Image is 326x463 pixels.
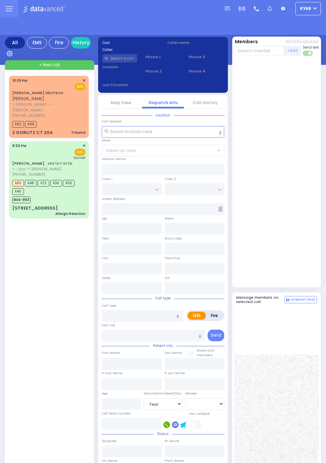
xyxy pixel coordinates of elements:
div: Allergic Reaction [55,211,85,216]
div: Year/Month/Week/Day [144,391,183,396]
span: members [197,353,213,357]
span: ר' יעקב - ר' [PERSON_NAME] [12,166,73,172]
div: All [5,37,25,49]
button: Members [235,38,258,45]
span: ר' [PERSON_NAME] - ר' [PERSON_NAME] [12,102,83,113]
span: K88 [25,121,37,128]
label: Age [102,391,108,396]
label: Caller: [102,47,159,52]
span: Other building occupants [218,207,223,212]
div: Trauma [71,130,85,135]
label: Call Location [102,119,122,124]
label: Location Name [102,157,126,161]
label: Location [102,65,137,70]
div: 2 GORLITZ CT 204 [12,129,53,136]
label: Call Type [102,303,116,308]
img: message.svg [225,6,230,11]
label: City [102,256,108,260]
span: [PHONE_NUMBER] [12,172,45,177]
span: K40 [12,188,24,195]
span: Internal Chat [291,297,315,302]
label: Use Callback [189,411,210,416]
label: Fire [206,312,223,320]
a: Map View [111,100,131,105]
label: Call Info [102,323,115,328]
span: K90 [63,180,75,187]
button: Notifications [286,38,318,45]
label: On Scene [102,458,117,463]
a: History [71,37,91,49]
span: EMS [75,149,85,156]
label: P Last Name [165,371,185,376]
label: Township [165,256,180,260]
span: Location [152,113,174,118]
label: Street Address [102,197,125,201]
span: Select an area [106,148,136,154]
span: 8:50 PM [12,143,26,148]
button: Internal Chat [284,296,317,303]
img: comment-alt.png [286,299,289,302]
label: En Route [165,439,179,443]
span: Send text [303,45,319,50]
span: + New call [39,62,60,68]
label: Entry Code [165,236,182,241]
span: Call type [152,296,174,301]
button: ky68 [295,2,321,15]
span: [PHONE_NUMBER] [12,113,45,118]
label: Floor [102,236,109,241]
label: Cad: [102,40,159,45]
label: First Name [102,351,120,355]
h5: Message members on selected call [236,295,285,304]
label: Areas [102,138,111,143]
a: Dispatch info [149,100,178,105]
span: K82 [12,121,24,128]
label: Apt [102,216,107,221]
span: ✕ [82,143,85,149]
span: שרגא הערצאג [48,160,73,166]
label: Call back number [102,411,131,416]
input: Search member [234,46,284,56]
span: Garnet [74,155,85,160]
input: Search location here [102,126,224,138]
label: State [102,276,110,280]
span: Phone 3 [189,54,224,60]
img: Logo [23,5,67,13]
span: 10:03 PM [12,78,27,83]
span: Phone 1 [145,54,180,60]
label: Gender [185,391,197,396]
span: ky68 [300,6,311,12]
label: Turn off text [303,50,313,57]
label: P First Name [102,371,123,376]
label: EMS [188,312,206,320]
label: Room [165,216,174,221]
a: Call History [193,100,218,105]
span: Status [154,431,172,436]
span: Phone 4 [189,69,224,74]
span: Patient info [150,343,176,348]
div: EMS [27,37,47,49]
span: ✕ [82,78,85,83]
span: K48 [25,180,37,187]
span: BUS-903 [12,197,31,203]
input: Search a contact [102,54,137,63]
span: EMS [75,83,85,90]
span: K72 [38,180,49,187]
div: [STREET_ADDRESS] [12,205,58,212]
label: ZIP [165,276,170,280]
label: From Scene [165,458,184,463]
small: Share with [197,348,215,353]
a: [PERSON_NAME] DEUTSCH [12,90,63,95]
label: Assigned [102,439,116,443]
label: Caller name [167,40,224,45]
span: K36 [50,180,62,187]
span: [PERSON_NAME] [12,96,44,101]
button: Send [208,330,224,341]
span: M16 [12,180,24,187]
label: Last 3 location [102,82,163,87]
label: Last Name [165,351,182,355]
div: Fire [49,37,69,49]
a: [PERSON_NAME] [12,161,45,166]
label: Cross 2 [165,177,176,181]
label: Cross 1 [102,177,112,181]
span: Phone 2 [145,69,180,74]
